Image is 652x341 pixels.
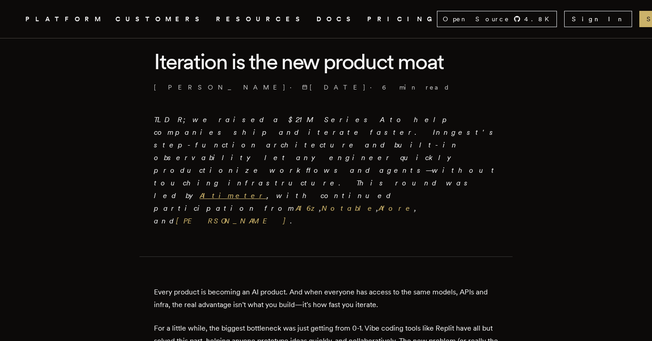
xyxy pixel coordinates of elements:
[216,14,306,25] button: RESOURCES
[154,83,286,92] a: [PERSON_NAME]
[154,83,498,92] p: · ·
[443,14,510,24] span: Open Source
[564,11,632,27] a: Sign In
[176,217,290,225] a: [PERSON_NAME]
[524,14,555,24] span: 4.8 K
[154,286,498,311] p: Every product is becoming an AI product. And when everyone has access to the same models, APIs an...
[379,204,414,213] a: Afore
[296,204,319,213] a: A16z
[25,14,105,25] button: PLATFORM
[154,115,498,225] em: TLDR; we raised a $21M Series A to help companies ship and iterate faster. Inngest's step-functio...
[316,14,356,25] a: DOCS
[115,14,205,25] a: CUSTOMERS
[200,191,267,200] a: Altimeter
[321,204,376,213] a: Notable
[382,83,450,92] span: 6 min read
[154,47,498,76] h1: Iteration is the new product moat
[302,83,366,92] span: [DATE]
[367,14,437,25] a: PRICING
